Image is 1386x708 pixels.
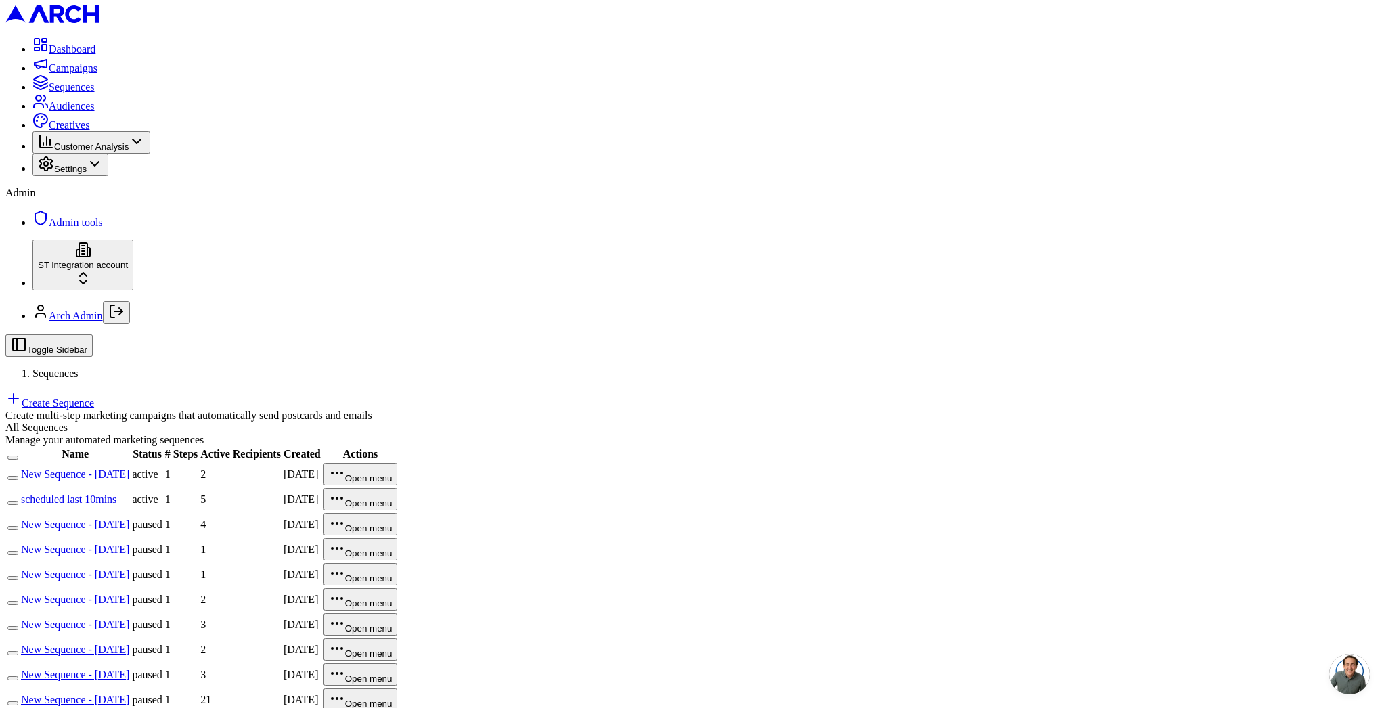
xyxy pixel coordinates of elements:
td: [DATE] [283,588,321,611]
div: Manage your automated marketing sequences [5,434,1381,446]
td: [DATE] [283,462,321,486]
span: Open menu [345,523,393,533]
td: 1 [200,562,282,586]
span: Open menu [345,623,393,634]
a: Dashboard [32,43,95,55]
td: 1 [164,613,198,636]
div: All Sequences [5,422,1381,434]
span: Open menu [345,673,393,684]
th: Actions [323,447,399,461]
td: 1 [164,537,198,561]
div: paused [132,669,162,681]
a: New Sequence - [DATE] [21,544,129,555]
td: 1 [164,588,198,611]
a: New Sequence - [DATE] [21,694,129,705]
a: New Sequence - [DATE] [21,518,129,530]
span: Audiences [49,100,95,112]
td: 1 [164,512,198,536]
div: paused [132,569,162,581]
td: [DATE] [283,537,321,561]
td: 1 [164,638,198,661]
span: Campaigns [49,62,97,74]
span: ST integration account [38,260,128,270]
span: Dashboard [49,43,95,55]
td: 1 [164,487,198,511]
th: Status [131,447,162,461]
a: Create Sequence [5,397,94,409]
div: paused [132,644,162,656]
div: paused [132,619,162,631]
div: paused [132,694,162,706]
th: Created [283,447,321,461]
nav: breadcrumb [5,368,1381,380]
button: Open menu [323,463,398,485]
span: Sequences [32,368,79,379]
div: Admin [5,187,1381,199]
a: New Sequence - [DATE] [21,644,129,655]
button: Open menu [323,513,398,535]
a: Open chat [1329,654,1370,694]
button: ST integration account [32,240,133,290]
button: Settings [32,154,108,176]
a: New Sequence - [DATE] [21,669,129,680]
div: Create multi-step marketing campaigns that automatically send postcards and emails [5,410,1381,422]
button: Open menu [323,563,398,585]
button: Log out [103,301,130,324]
td: [DATE] [283,638,321,661]
a: Audiences [32,100,95,112]
span: Open menu [345,573,393,583]
td: 1 [200,537,282,561]
th: Active Recipients [200,447,282,461]
td: [DATE] [283,512,321,536]
a: Admin tools [32,217,103,228]
span: Open menu [345,648,393,659]
div: active [132,493,162,506]
td: 3 [200,663,282,686]
a: New Sequence - [DATE] [21,594,129,605]
div: paused [132,518,162,531]
button: Open menu [323,488,398,510]
a: Arch Admin [49,310,103,322]
td: 4 [200,512,282,536]
div: paused [132,594,162,606]
td: 1 [164,462,198,486]
td: 2 [200,462,282,486]
td: 2 [200,638,282,661]
td: [DATE] [283,663,321,686]
span: Open menu [345,498,393,508]
span: Settings [54,164,87,174]
a: Creatives [32,119,89,131]
button: Open menu [323,588,398,611]
a: New Sequence - [DATE] [21,619,129,630]
td: [DATE] [283,613,321,636]
button: Open menu [323,663,398,686]
td: [DATE] [283,562,321,586]
td: 1 [164,562,198,586]
td: [DATE] [283,487,321,511]
a: Sequences [32,81,95,93]
span: Open menu [345,548,393,558]
a: Campaigns [32,62,97,74]
td: 5 [200,487,282,511]
div: active [132,468,162,481]
th: # Steps [164,447,198,461]
span: Open menu [345,598,393,609]
span: Admin tools [49,217,103,228]
span: Open menu [345,473,393,483]
td: 2 [200,588,282,611]
a: New Sequence - [DATE] [21,468,129,480]
button: Customer Analysis [32,131,150,154]
td: 1 [164,663,198,686]
button: Open menu [323,638,398,661]
button: Open menu [323,613,398,636]
button: Open menu [323,538,398,560]
span: Customer Analysis [54,141,129,152]
a: New Sequence - [DATE] [21,569,129,580]
div: paused [132,544,162,556]
span: Toggle Sidebar [27,345,87,355]
td: 3 [200,613,282,636]
a: scheduled last 10mins [21,493,116,505]
span: Creatives [49,119,89,131]
th: Name [20,447,130,461]
button: Toggle Sidebar [5,334,93,357]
